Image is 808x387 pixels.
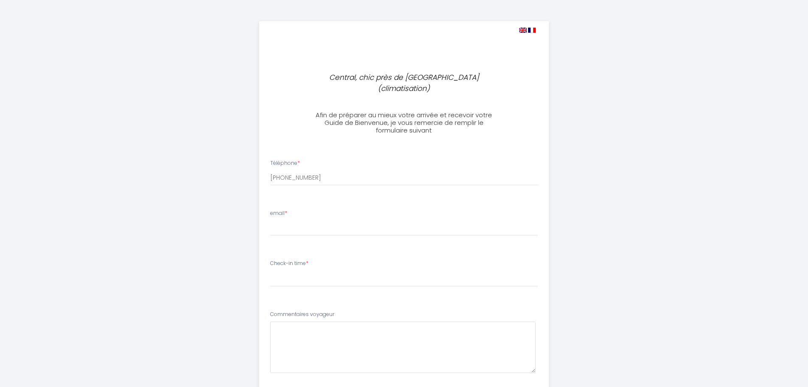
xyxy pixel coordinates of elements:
h3: Afin de préparer au mieux votre arrivée et recevoir votre Guide de Bienvenue, je vous remercie de... [310,111,498,134]
img: en.png [519,28,527,33]
label: Téléphone [270,159,300,167]
label: Commentaires voyageur [270,311,334,319]
img: fr.png [528,28,536,33]
label: email [270,209,287,218]
p: Central, chic près de [GEOGRAPHIC_DATA] (climatisation) [313,72,495,94]
label: Check-in time [270,260,308,268]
